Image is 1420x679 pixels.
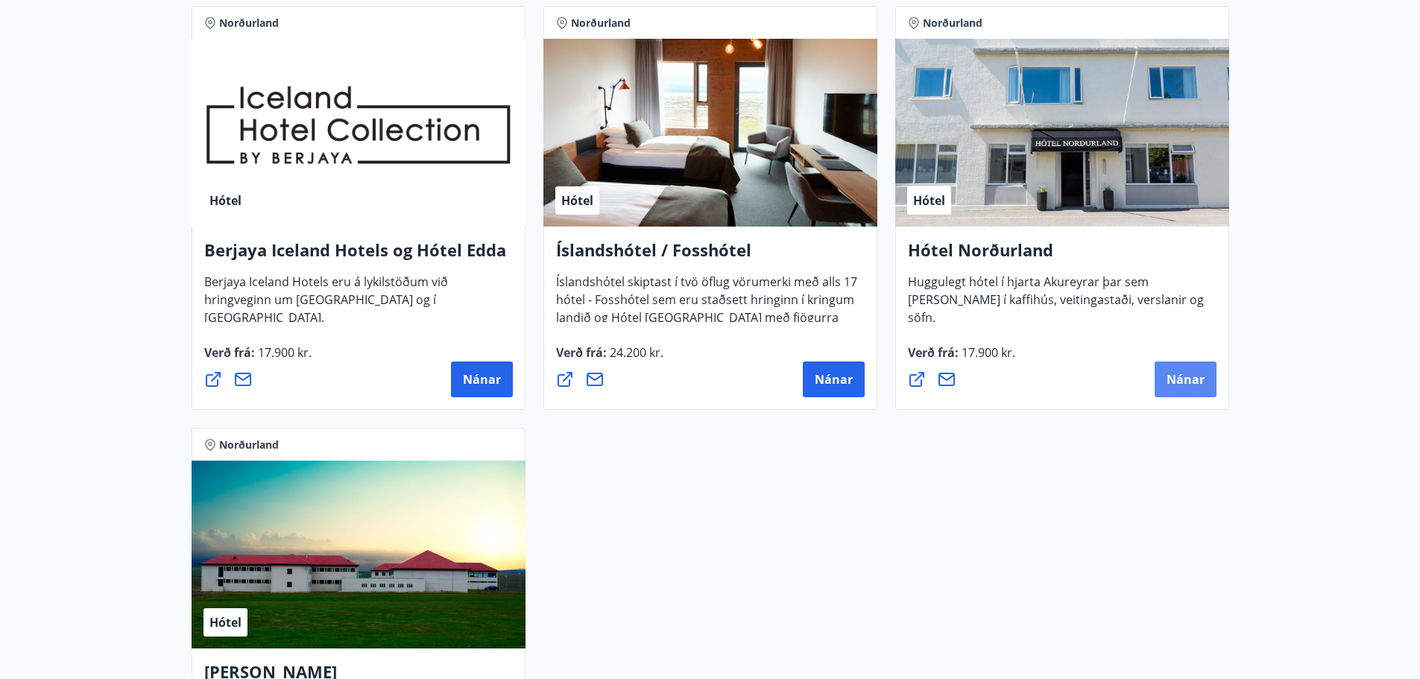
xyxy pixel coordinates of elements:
span: Hótel [913,192,945,209]
span: Hótel [209,192,242,209]
span: Hótel [561,192,593,209]
h4: Íslandshótel / Fosshótel [556,239,865,273]
span: Norðurland [923,16,982,31]
span: Verð frá : [556,344,663,373]
span: 17.900 kr. [255,344,312,361]
span: Verð frá : [908,344,1015,373]
span: 17.900 kr. [959,344,1015,361]
span: Verð frá : [204,344,312,373]
button: Nánar [803,361,865,397]
span: Norðurland [219,16,279,31]
span: Berjaya Iceland Hotels eru á lykilstöðum við hringveginn um [GEOGRAPHIC_DATA] og í [GEOGRAPHIC_DA... [204,274,448,338]
span: Hótel [209,614,242,631]
span: Huggulegt hótel í hjarta Akureyrar þar sem [PERSON_NAME] í kaffihús, veitingastaði, verslanir og ... [908,274,1204,338]
span: Norðurland [571,16,631,31]
span: Nánar [815,371,853,388]
span: Íslandshótel skiptast í tvö öflug vörumerki með alls 17 hótel - Fosshótel sem eru staðsett hringi... [556,274,857,356]
span: Nánar [1167,371,1205,388]
h4: Hótel Norðurland [908,239,1217,273]
span: 24.200 kr. [607,344,663,361]
button: Nánar [1155,361,1217,397]
button: Nánar [451,361,513,397]
span: Nánar [463,371,501,388]
h4: Berjaya Iceland Hotels og Hótel Edda [204,239,513,273]
span: Norðurland [219,438,279,452]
